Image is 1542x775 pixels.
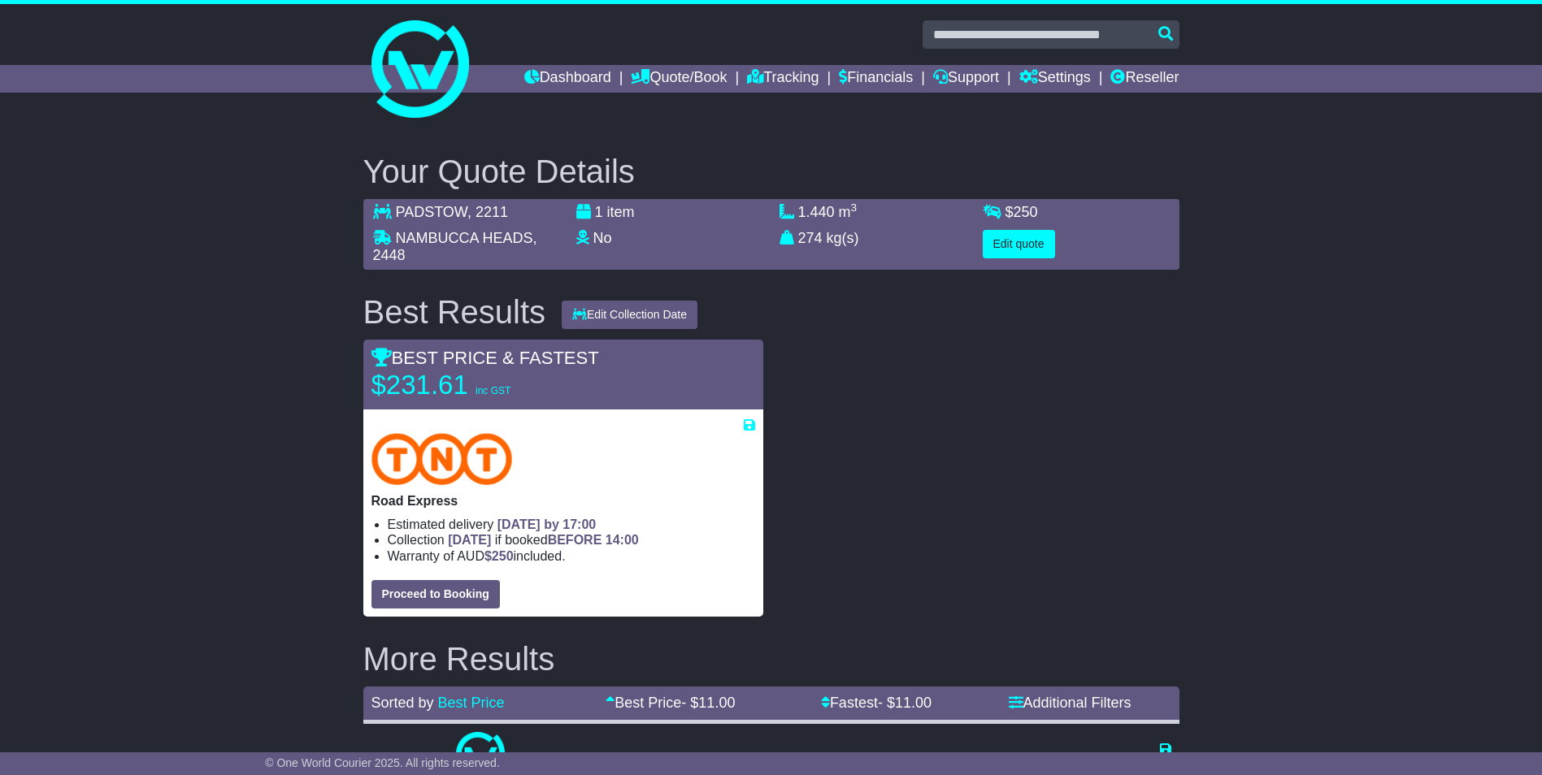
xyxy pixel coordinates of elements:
a: Reseller [1110,65,1179,93]
p: Road Express [371,493,755,509]
button: Edit Collection Date [562,301,697,329]
button: Edit quote [983,230,1055,258]
span: 1 [595,204,603,220]
span: 11.00 [895,695,932,711]
li: Collection [388,532,755,548]
span: 14:00 [606,533,639,547]
span: $ [484,549,514,563]
a: Dashboard [524,65,611,93]
a: Financials [839,65,913,93]
p: $231.61 [371,369,575,401]
span: No [593,230,612,246]
span: $ [1006,204,1038,220]
span: - $ [878,695,932,711]
span: Sorted by [371,695,434,711]
span: if booked [448,533,638,547]
h2: Your Quote Details [363,154,1179,189]
div: Best Results [355,294,554,330]
span: , 2448 [373,230,537,264]
span: 274 [798,230,823,246]
span: [DATE] [448,533,491,547]
span: 1.440 [798,204,835,220]
button: Proceed to Booking [371,580,500,608]
span: 250 [492,549,514,563]
span: inc GST [476,385,510,396]
span: - $ [681,695,735,711]
a: Support [933,65,999,93]
li: Warranty of AUD included. [388,548,755,564]
a: Tracking [747,65,819,93]
img: TNT Domestic: Road Express [371,433,513,485]
span: NAMBUCCA HEADS [396,230,533,246]
span: [DATE] by 17:00 [497,517,597,531]
a: Fastest- $11.00 [821,695,932,711]
a: Best Price [438,695,505,711]
a: Additional Filters [1009,695,1132,711]
h2: More Results [363,641,1179,677]
span: m [839,204,858,220]
span: 11.00 [698,695,735,711]
li: Estimated delivery [388,517,755,532]
span: BEST PRICE & FASTEST [371,348,599,368]
span: , 2211 [467,204,508,220]
sup: 3 [851,201,858,214]
span: BEFORE [548,533,602,547]
a: Settings [1019,65,1091,93]
span: PADSTOW [396,204,467,220]
a: Best Price- $11.00 [606,695,735,711]
span: item [607,204,635,220]
span: © One World Courier 2025. All rights reserved. [265,756,500,769]
span: kg(s) [827,230,859,246]
span: 250 [1014,204,1038,220]
a: Quote/Book [631,65,727,93]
